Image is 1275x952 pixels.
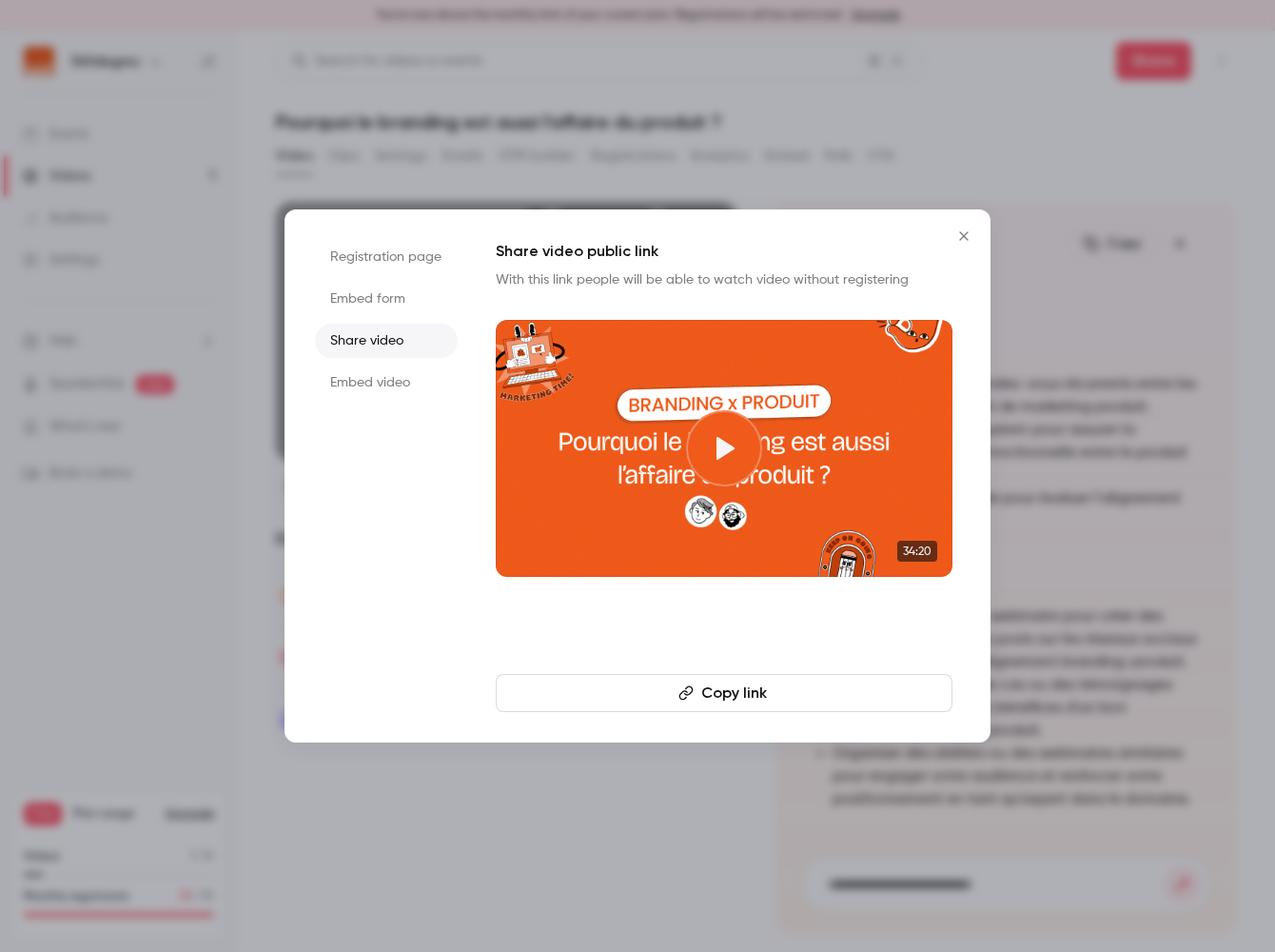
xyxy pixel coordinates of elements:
[945,217,983,255] button: Close
[315,324,458,358] li: Share video
[315,366,458,400] li: Embed video
[496,270,952,289] p: With this link people will be able to watch video without registering
[315,282,458,316] li: Embed form
[496,240,952,263] h1: Share video public link
[897,541,937,562] span: 34:20
[496,674,952,712] button: Copy link
[496,320,952,577] a: 34:20
[315,240,458,274] li: Registration page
